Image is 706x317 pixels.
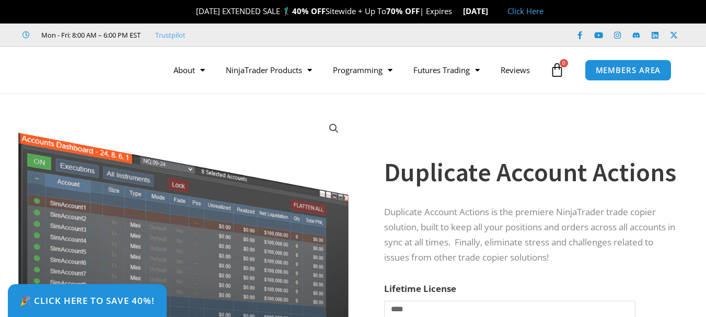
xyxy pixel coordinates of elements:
label: Lifetime License [384,283,456,295]
a: Click Here [507,6,543,16]
span: MEMBERS AREA [596,66,661,74]
a: Futures Trading [403,58,490,82]
a: 🎉 Click Here to save 40%! [8,284,167,317]
strong: 40% OFF [292,6,326,16]
span: 🎉 Click Here to save 40%! [20,296,155,305]
a: View full-screen image gallery [325,119,343,138]
img: 🎉 [188,7,195,15]
strong: 70% OFF [386,6,420,16]
a: Reviews [490,58,540,82]
span: 0 [560,59,568,67]
strong: [DATE] [463,6,497,16]
img: LogoAI | Affordable Indicators – NinjaTrader [29,51,141,89]
a: Programming [322,58,403,82]
nav: Menu [163,58,547,82]
a: 0 [534,55,580,85]
span: Mon - Fri: 8:00 AM – 6:00 PM EST [39,29,141,41]
h1: Duplicate Account Actions [384,154,680,191]
p: Duplicate Account Actions is the premiere NinjaTrader trade copier solution, built to keep all yo... [384,205,680,265]
a: NinjaTrader Products [215,58,322,82]
a: About [163,58,215,82]
img: ⌛ [453,7,460,15]
a: Trustpilot [155,29,186,41]
span: [DATE] EXTENDED SALE 🏌️‍♂️ Sitewide + Up To | Expires [185,6,463,16]
img: 🏭 [489,7,496,15]
a: MEMBERS AREA [585,60,672,81]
